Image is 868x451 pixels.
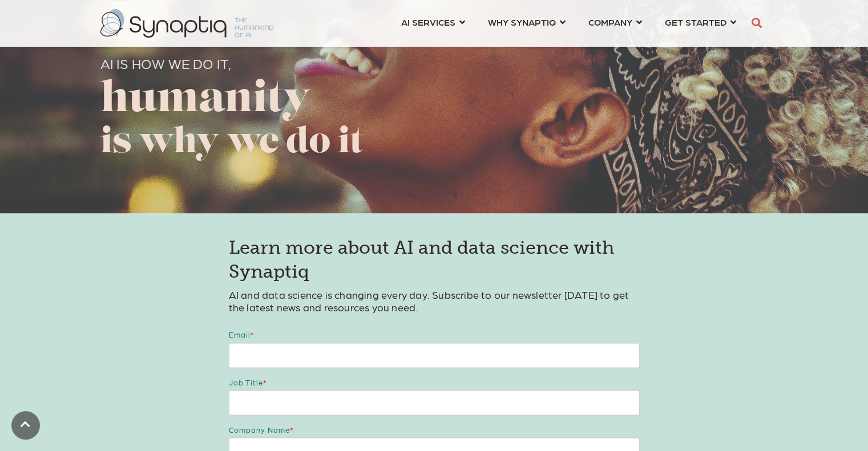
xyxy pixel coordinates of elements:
[588,14,632,30] span: COMPANY
[588,11,642,32] a: COMPANY
[401,14,455,30] span: AI SERVICES
[390,3,748,44] nav: menu
[401,11,465,32] a: AI SERVICES
[229,289,640,313] p: AI and data science is changing every day. Subscribe to our newsletter [DATE] to get the latest n...
[488,11,566,32] a: WHY SYNAPTIQ
[229,425,290,433] span: Company name
[488,14,556,30] span: WHY SYNAPTIQ
[229,236,640,283] h3: Learn more about AI and data science with Synaptiq
[100,127,363,161] span: is why we do it
[229,377,263,386] span: Job title
[665,11,736,32] a: GET STARTED
[100,80,311,121] span: humanity
[229,330,251,339] span: Email
[665,14,726,30] span: GET STARTED
[100,55,232,71] span: AI IS HOW WE DO IT,
[100,9,273,38] img: synaptiq logo-2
